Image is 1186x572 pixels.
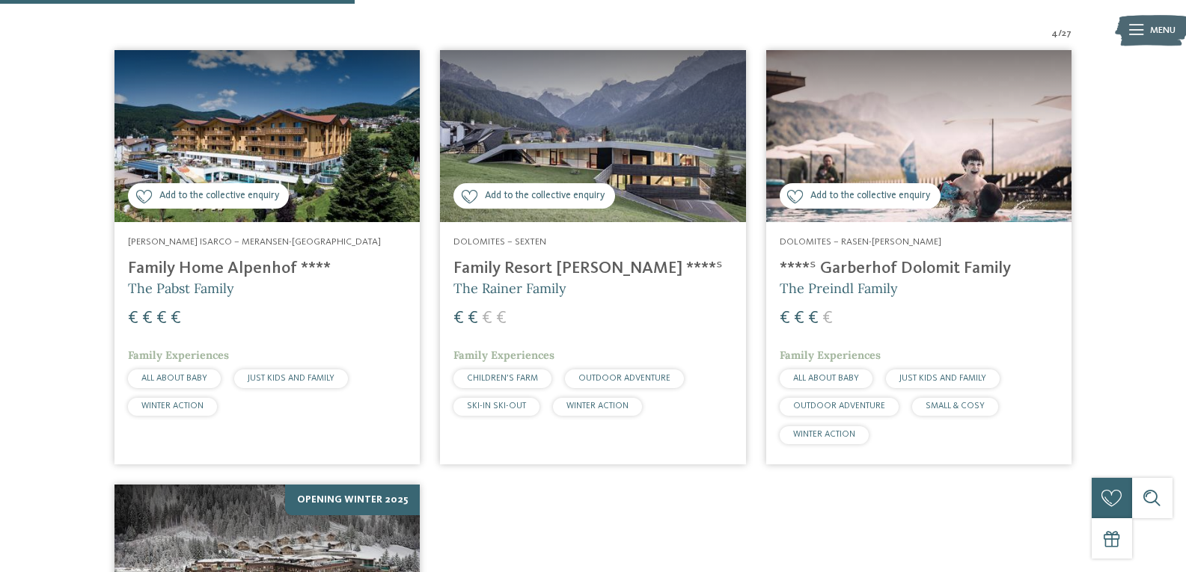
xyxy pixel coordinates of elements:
h4: Family Resort [PERSON_NAME] ****ˢ [453,259,732,279]
span: € [142,310,153,327]
span: 4 [1051,27,1058,40]
h4: ****ˢ Garberhof Dolomit Family [780,259,1058,279]
span: € [468,310,478,327]
span: JUST KIDS AND FAMILY [248,374,334,383]
span: The Preindl Family [780,280,898,297]
span: Family Experiences [128,348,229,362]
span: € [453,310,464,327]
span: Dolomites – Sexten [453,237,546,247]
img: Family Resort Rainer ****ˢ [440,50,745,222]
span: € [496,310,507,327]
span: ALL ABOUT BABY [793,374,859,383]
span: € [808,310,819,327]
span: WINTER ACTION [141,402,204,410]
a: Looking for family hotels? Find the best ones here! Add to the collective enquiry Dolomites – Sex... [440,50,745,464]
h4: Family Home Alpenhof **** [128,259,406,279]
span: 27 [1062,27,1072,40]
span: Family Experiences [453,348,554,362]
span: CHILDREN’S FARM [467,374,538,383]
span: ALL ABOUT BABY [141,374,207,383]
span: OUTDOOR ADVENTURE [793,402,885,410]
span: € [822,310,833,327]
img: Family Home Alpenhof **** [114,50,420,222]
span: Add to the collective enquiry [810,189,930,203]
span: The Rainer Family [453,280,566,297]
span: Family Experiences [780,348,881,362]
span: WINTER ACTION [793,430,855,439]
span: [PERSON_NAME] Isarco – Meransen-[GEOGRAPHIC_DATA] [128,237,381,247]
span: SKI-IN SKI-OUT [467,402,526,410]
span: Add to the collective enquiry [159,189,279,203]
span: € [171,310,181,327]
span: € [482,310,492,327]
span: The Pabst Family [128,280,234,297]
span: Add to the collective enquiry [485,189,605,203]
span: OUTDOOR ADVENTURE [578,374,670,383]
span: € [794,310,804,327]
a: Looking for family hotels? Find the best ones here! Add to the collective enquiry [PERSON_NAME] I... [114,50,420,464]
span: WINTER ACTION [566,402,629,410]
span: SMALL & COSY [926,402,985,410]
span: Dolomites – Rasen-[PERSON_NAME] [780,237,941,247]
span: JUST KIDS AND FAMILY [899,374,986,383]
span: € [156,310,167,327]
span: € [780,310,790,327]
img: Looking for family hotels? Find the best ones here! [766,50,1072,222]
span: € [128,310,138,327]
span: / [1058,27,1062,40]
a: Looking for family hotels? Find the best ones here! Add to the collective enquiry Dolomites – Ras... [766,50,1072,464]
